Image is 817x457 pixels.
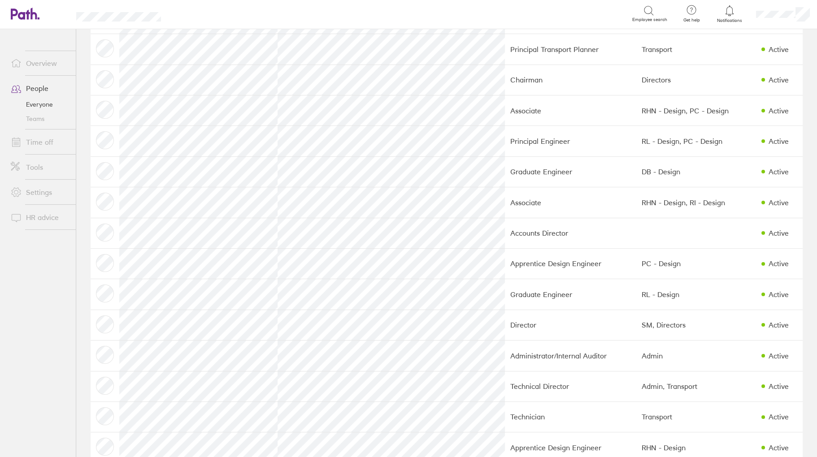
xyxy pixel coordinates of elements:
a: Tools [4,158,76,176]
td: Associate [505,95,636,126]
td: SM, Directors [636,310,756,340]
td: RL - Design [636,279,756,310]
td: Admin, Transport [636,371,756,401]
td: Accounts Director [505,218,636,248]
span: Notifications [715,18,744,23]
span: Employee search [632,17,667,22]
td: Administrator/Internal Auditor [505,341,636,371]
td: Directors [636,65,756,95]
td: Chairman [505,65,636,95]
a: People [4,79,76,97]
span: Get help [677,17,706,23]
td: Transport [636,34,756,65]
td: Graduate Engineer [505,279,636,310]
div: Active [769,259,789,267]
a: Notifications [715,4,744,23]
a: Overview [4,54,76,72]
td: Principal Engineer [505,126,636,156]
div: Active [769,321,789,329]
td: Transport [636,401,756,432]
td: PC - Design [636,248,756,279]
td: Technical Director [505,371,636,401]
div: Search [185,9,208,17]
td: RHN - Design, RI - Design [636,187,756,218]
div: Active [769,45,789,53]
a: Settings [4,183,76,201]
div: Active [769,168,789,176]
td: Associate [505,187,636,218]
div: Active [769,352,789,360]
div: Active [769,290,789,298]
a: HR advice [4,208,76,226]
div: Active [769,137,789,145]
td: RHN - Design, PC - Design [636,95,756,126]
a: Everyone [4,97,76,112]
div: Active [769,382,789,390]
div: Active [769,413,789,421]
td: Graduate Engineer [505,156,636,187]
td: Apprentice Design Engineer [505,248,636,279]
td: Admin [636,341,756,371]
div: Active [769,76,789,84]
a: Time off [4,133,76,151]
td: Technician [505,401,636,432]
div: Active [769,444,789,452]
div: Active [769,198,789,207]
div: Active [769,107,789,115]
td: DB - Design [636,156,756,187]
a: Teams [4,112,76,126]
td: Principal Transport Planner [505,34,636,65]
td: RL - Design, PC - Design [636,126,756,156]
div: Active [769,229,789,237]
td: Director [505,310,636,340]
